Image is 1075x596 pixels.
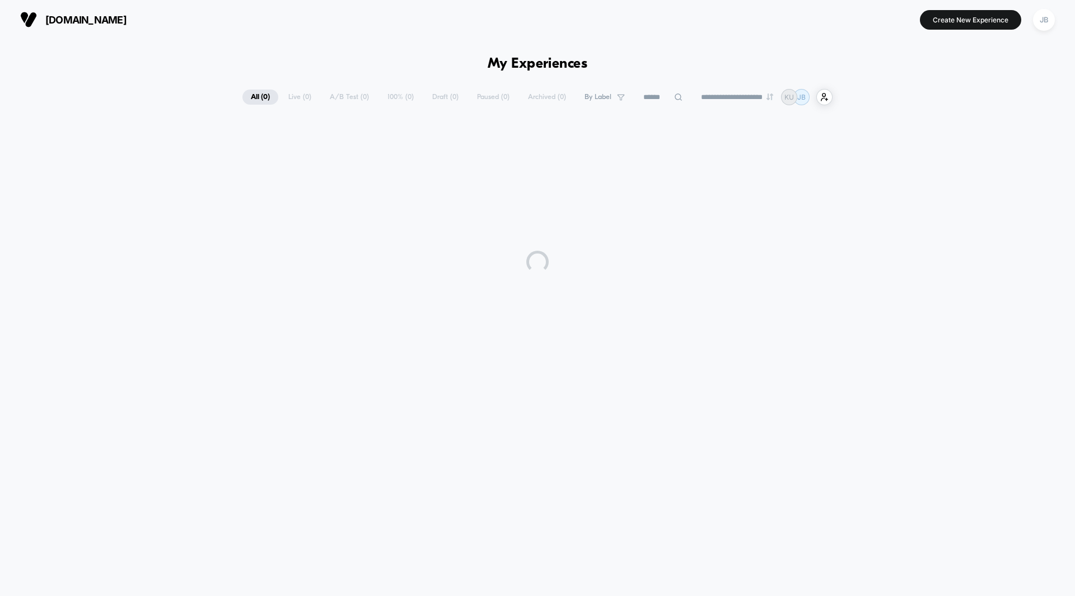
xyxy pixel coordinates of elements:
p: JB [797,93,806,101]
button: JB [1030,8,1058,31]
button: Create New Experience [920,10,1021,30]
span: All ( 0 ) [242,90,278,105]
p: KU [784,93,794,101]
img: end [766,93,773,100]
h1: My Experiences [488,56,588,72]
button: [DOMAIN_NAME] [17,11,130,29]
span: By Label [585,93,611,101]
img: Visually logo [20,11,37,28]
span: [DOMAIN_NAME] [45,14,127,26]
div: JB [1033,9,1055,31]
